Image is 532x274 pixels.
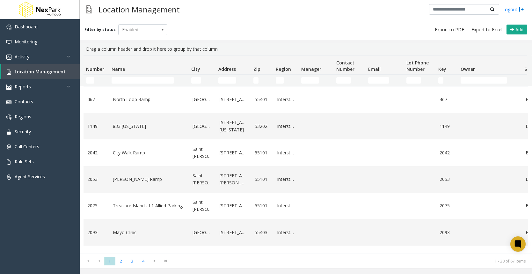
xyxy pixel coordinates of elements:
input: Contact Number Filter [336,77,351,84]
label: Filter by status [84,27,116,33]
a: [STREET_ADDRESS] [220,229,247,236]
span: Page 3 [127,257,138,265]
a: [STREET_ADDRESS][PERSON_NAME] [220,172,247,187]
span: City [191,66,200,72]
a: Interstate [277,149,295,156]
button: Export to Excel [469,25,505,34]
a: [STREET_ADDRESS] [220,202,247,209]
span: Contact Number [336,60,354,72]
a: [STREET_ADDRESS][US_STATE] [220,119,247,133]
td: Name Filter [109,75,189,86]
span: Email [368,66,381,72]
td: Contact Number Filter [334,75,366,86]
img: 'icon' [6,115,11,120]
span: Manager [301,66,321,72]
input: Lot Phone Number Filter [406,77,421,84]
td: City Filter [189,75,216,86]
td: Email Filter [366,75,404,86]
span: Page 4 [138,257,149,265]
kendo-pager-info: 1 - 20 of 67 items [175,258,526,264]
a: City Walk Ramp [113,149,185,156]
a: 2042 [87,149,105,156]
td: Region Filter [273,75,299,86]
span: Dashboard [15,24,38,30]
span: Go to the next page [150,258,159,263]
td: Manager Filter [299,75,334,86]
a: Logout [502,6,524,13]
span: Contacts [15,99,33,105]
a: Interstate [277,96,295,103]
a: Saint [PERSON_NAME] [193,172,212,187]
span: Number [86,66,104,72]
span: Regions [15,114,31,120]
span: Agent Services [15,174,45,180]
span: Activity [15,54,29,60]
img: pageIcon [86,2,92,17]
input: Region Filter [276,77,284,84]
span: Export to PDF [435,26,464,33]
span: Lot Phone Number [406,60,429,72]
span: Zip [253,66,260,72]
input: Address Filter [218,77,236,84]
a: 55101 [255,202,269,209]
a: [PERSON_NAME] Ramp [113,176,185,183]
a: 467 [440,96,454,103]
a: North Loop Ramp [113,96,185,103]
span: Monitoring [15,39,37,45]
span: Go to the last page [160,256,171,265]
a: [STREET_ADDRESS] [220,149,247,156]
img: 'icon' [6,144,11,150]
a: 2053 [440,176,454,183]
img: 'icon' [6,100,11,105]
input: Email Filter [368,77,389,84]
img: 'icon' [6,130,11,135]
span: Go to the last page [161,258,170,263]
img: 'icon' [6,40,11,45]
input: City Filter [191,77,201,84]
td: Owner Filter [458,75,522,86]
span: Owner [461,66,475,72]
a: [GEOGRAPHIC_DATA] [193,229,212,236]
span: Enabled [119,25,157,35]
h3: Location Management [95,2,183,17]
td: Lot Phone Number Filter [404,75,436,86]
td: Address Filter [216,75,251,86]
input: Zip Filter [253,77,259,84]
div: Data table [80,55,532,254]
span: Security [15,129,31,135]
img: 'icon' [6,174,11,180]
a: 55401 [255,96,269,103]
a: Saint [PERSON_NAME] [193,146,212,160]
td: Zip Filter [251,75,273,86]
input: Owner Filter [461,77,507,84]
a: Mayo Clinic [113,229,185,236]
a: 467 [87,96,105,103]
a: 55403 [255,229,269,236]
a: 55101 [255,149,269,156]
span: Key [438,66,446,72]
a: [GEOGRAPHIC_DATA] [193,96,212,103]
span: Reports [15,84,31,90]
span: Name [112,66,125,72]
input: Number Filter [86,77,94,84]
span: Region [276,66,291,72]
input: Manager Filter [301,77,319,84]
a: 2075 [87,202,105,209]
span: Go to the next page [149,256,160,265]
a: Interstate [277,176,295,183]
input: Key Filter [438,77,443,84]
span: Add [515,26,523,33]
a: 55101 [255,176,269,183]
span: Address [218,66,236,72]
img: 'icon' [6,70,11,75]
a: [STREET_ADDRESS] [220,96,247,103]
button: Export to PDF [432,25,467,34]
a: Treasure Island - L1 Allied Parking [113,202,185,209]
a: 833 [US_STATE] [113,123,185,130]
img: 'icon' [6,55,11,60]
a: 2075 [440,202,454,209]
a: Interstate [277,229,295,236]
a: 2093 [440,229,454,236]
a: Saint [PERSON_NAME] [193,199,212,213]
div: Drag a column header and drop it here to group by that column [84,43,528,55]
